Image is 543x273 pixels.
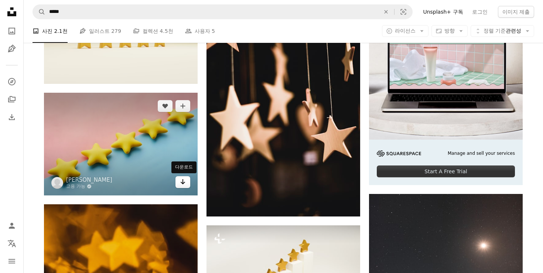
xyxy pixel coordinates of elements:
[4,24,19,38] a: 사진
[377,165,515,177] div: Start A Free Trial
[4,218,19,233] a: 로그인 / 가입
[33,4,413,19] form: 사이트 전체에서 이미지 찾기
[33,5,45,19] button: Unsplash 검색
[471,25,534,37] button: 정렬 기준관련성
[444,28,455,34] span: 방향
[498,6,534,18] button: 이미지 제출
[468,6,492,18] a: 로그인
[158,100,173,112] button: 좋아요
[160,27,173,35] span: 4.5천
[44,93,198,195] img: 파란색과 분홍색 표면 위에 앉아 있는 노란색 별들
[175,100,190,112] button: 컬렉션에 추가
[4,110,19,124] a: 다운로드 내역
[395,5,412,19] button: 시각적 검색
[66,176,112,184] a: [PERSON_NAME]
[378,5,394,19] button: 삭제
[4,41,19,56] a: 일러스트
[185,19,215,43] a: 사용자 5
[111,27,121,35] span: 279
[4,74,19,89] a: 탐색
[382,25,428,37] button: 라이선스
[175,176,190,188] a: 다운로드
[431,25,468,37] button: 방향
[44,252,198,259] a: 별들의 무리의 흐릿한 이미지
[79,19,121,43] a: 일러스트 279
[419,6,467,18] a: Unsplash+ 구독
[4,92,19,107] a: 컬렉션
[395,28,416,34] span: 라이선스
[51,177,63,189] img: Towfiqu barbhuiya의 프로필로 이동
[66,184,112,190] a: 고용 가능
[377,150,421,157] img: file-1705255347840-230a6ab5bca9image
[4,4,19,21] a: 홈 — Unsplash
[448,150,515,157] span: Manage and sell your services
[484,27,521,35] span: 관련성
[133,19,173,43] a: 컬렉션 4.5천
[484,28,506,34] span: 정렬 기준
[206,98,360,105] a: 나무 별 매달려 장식의 얕은 초점 사진
[171,161,197,173] div: 다운로드
[369,233,523,240] a: 밤 동안 하늘에 떠 있는 보름달
[4,236,19,251] button: 언어
[4,254,19,269] button: 메뉴
[44,140,198,147] a: 파란색과 분홍색 표면 위에 앉아 있는 노란색 별들
[212,27,215,35] span: 5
